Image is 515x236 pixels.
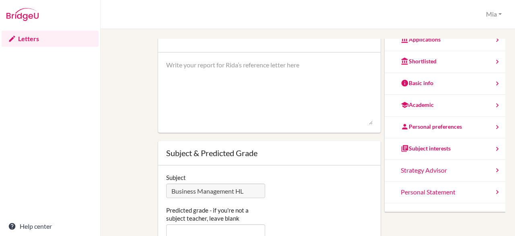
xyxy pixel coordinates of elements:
a: Strategy Advisor [385,160,505,182]
div: Academic [401,101,434,109]
label: Predicted grade - if you're not a subject teacher, leave blank [166,206,266,222]
a: Letters [2,31,99,47]
a: Shortlisted [385,51,505,73]
div: Subject interests [401,144,451,152]
div: Applications [401,36,441,44]
div: Basic info [401,79,433,87]
a: Personal Statement [385,182,505,203]
a: Personal preferences [385,117,505,138]
a: Subject interests [385,138,505,160]
button: Mia [482,7,505,22]
a: Applications [385,29,505,51]
div: Shortlisted [401,57,437,65]
a: Help center [2,218,99,234]
img: Bridge-U [6,8,39,21]
div: Subject & Predicted Grade [166,149,373,157]
a: Basic info [385,73,505,95]
a: Academic [385,95,505,117]
div: Personal preferences [401,123,462,131]
label: Subject [166,173,186,182]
